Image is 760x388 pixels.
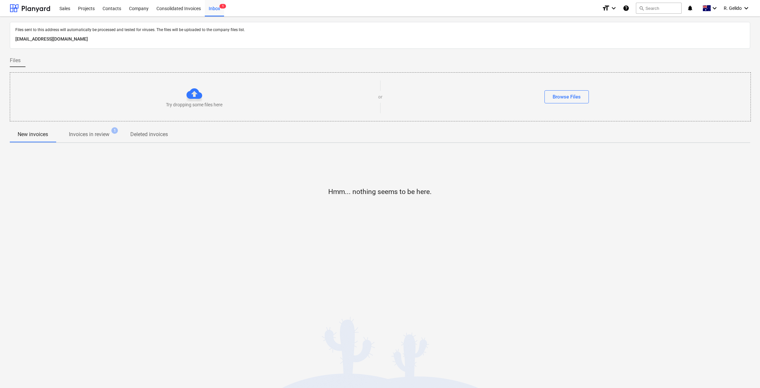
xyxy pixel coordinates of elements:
button: Search [636,3,682,14]
i: format_size [602,4,610,12]
p: Files sent to this address will automatically be processed and tested for viruses. The files will... [15,27,745,33]
button: Browse Files [544,90,589,103]
p: [EMAIL_ADDRESS][DOMAIN_NAME] [15,35,745,43]
i: Knowledge base [623,4,629,12]
iframe: Chat Widget [727,357,760,388]
i: notifications [687,4,693,12]
span: R. Gelido [724,6,742,11]
span: Files [10,57,21,64]
i: keyboard_arrow_down [742,4,750,12]
p: Try dropping some files here [166,101,222,108]
p: Invoices in review [69,131,109,138]
i: keyboard_arrow_down [610,4,618,12]
p: New invoices [18,131,48,138]
p: Deleted invoices [130,131,168,138]
div: Browse Files [553,93,581,101]
span: 1 [219,4,226,9]
div: Try dropping some files hereorBrowse Files [10,72,751,121]
i: keyboard_arrow_down [711,4,719,12]
p: or [378,94,382,100]
span: search [639,6,644,11]
p: Hmm... nothing seems to be here. [328,187,432,197]
span: 1 [111,127,118,134]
